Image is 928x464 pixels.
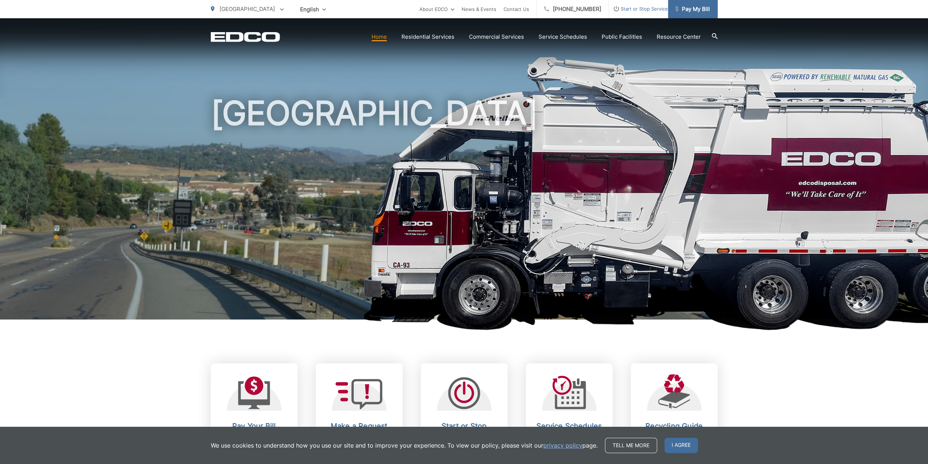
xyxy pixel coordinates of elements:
[211,95,718,326] h1: [GEOGRAPHIC_DATA]
[211,32,280,42] a: EDCD logo. Return to the homepage.
[218,422,290,430] h2: Pay Your Bill
[539,32,587,41] a: Service Schedules
[372,32,387,41] a: Home
[533,422,605,430] h2: Service Schedules
[469,32,524,41] a: Commercial Services
[462,5,496,14] a: News & Events
[428,422,500,439] h2: Start or Stop Service
[401,32,454,41] a: Residential Services
[675,5,710,14] span: Pay My Bill
[543,441,582,450] a: privacy policy
[295,3,331,16] span: English
[605,438,657,453] a: Tell me more
[419,5,454,14] a: About EDCO
[504,5,529,14] a: Contact Us
[602,32,642,41] a: Public Facilities
[211,441,598,450] p: We use cookies to understand how you use our site and to improve your experience. To view our pol...
[323,422,395,430] h2: Make a Request
[638,422,710,430] h2: Recycling Guide
[220,5,275,12] span: [GEOGRAPHIC_DATA]
[664,438,698,453] span: I agree
[657,32,701,41] a: Resource Center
